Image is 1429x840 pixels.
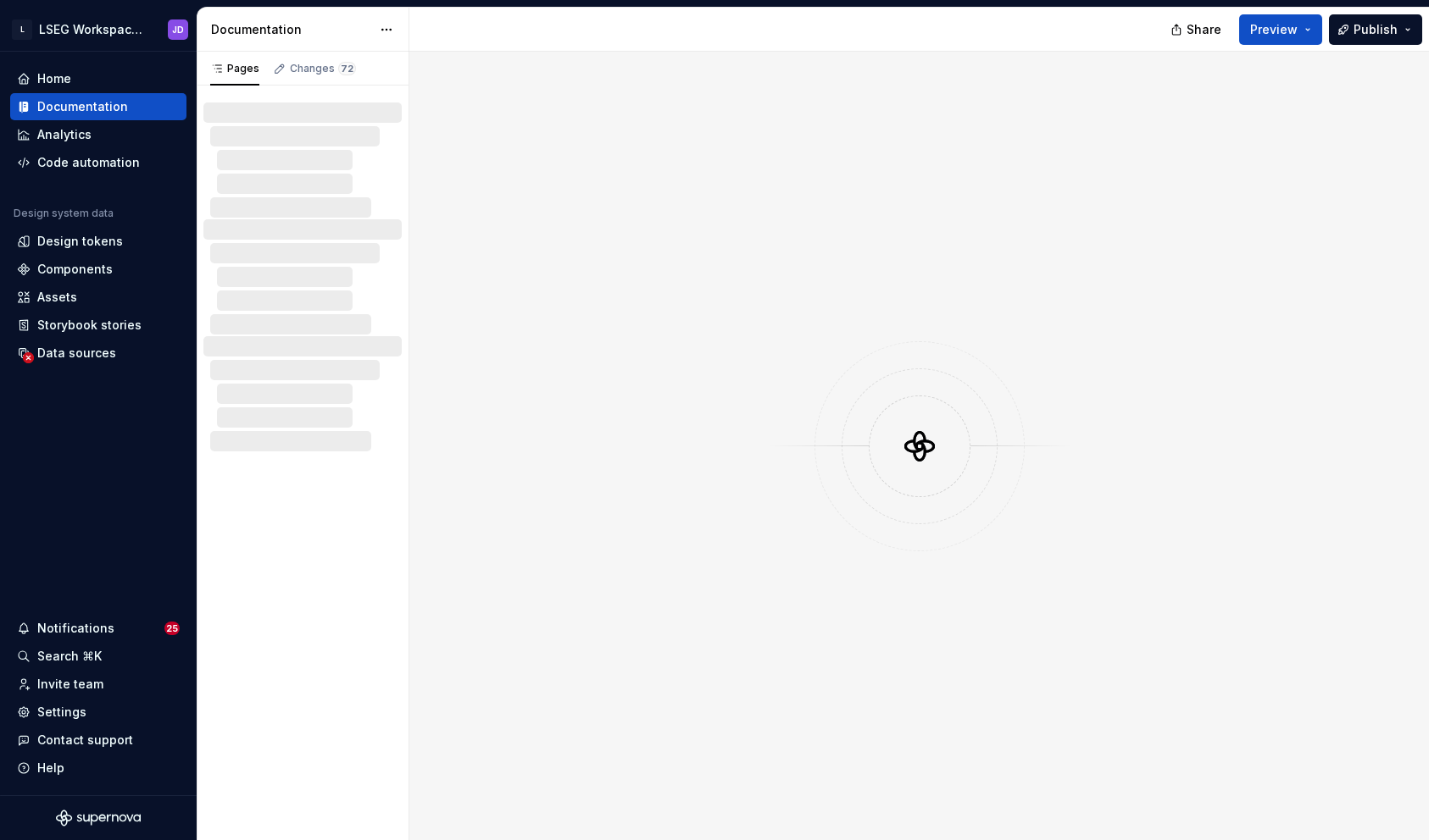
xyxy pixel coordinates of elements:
div: LSEG Workspace Design System [39,21,147,38]
a: Settings [10,699,186,726]
svg: Supernova Logo [56,810,141,826]
div: Home [37,70,71,87]
span: 72 [338,62,356,75]
a: Analytics [10,121,186,148]
a: Storybook stories [10,312,186,339]
div: JD [172,23,184,36]
span: 25 [164,622,180,635]
button: LLSEG Workspace Design SystemJD [3,11,193,47]
div: Documentation [37,98,128,115]
div: Search ⌘K [37,648,102,665]
span: Share [1187,21,1221,38]
button: Help [10,754,186,782]
a: Data sources [10,340,186,367]
div: Settings [37,704,86,721]
button: Contact support [10,727,186,754]
a: Design tokens [10,228,186,255]
a: Components [10,256,186,283]
button: Share [1162,14,1232,45]
div: Code automation [37,154,140,171]
div: Components [37,261,113,278]
div: Assets [37,289,77,306]
div: Help [37,760,64,776]
span: Publish [1354,21,1398,38]
a: Invite team [10,671,186,698]
div: Design system data [14,207,114,220]
div: Notifications [37,620,114,637]
div: Data sources [37,345,116,362]
div: Contact support [37,732,133,749]
a: Code automation [10,149,186,176]
div: Pages [210,62,259,75]
div: Design tokens [37,233,123,250]
div: Storybook stories [37,317,142,334]
div: Changes [290,62,356,75]
a: Assets [10,284,186,311]
div: Invite team [37,676,103,693]
span: Preview [1250,21,1298,38]
button: Search ⌘K [10,643,186,670]
button: Publish [1329,14,1422,45]
a: Documentation [10,93,186,120]
div: L [12,19,32,40]
button: Preview [1239,14,1322,45]
a: Home [10,65,186,92]
div: Analytics [37,126,92,143]
div: Documentation [211,21,371,38]
button: Notifications25 [10,615,186,642]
